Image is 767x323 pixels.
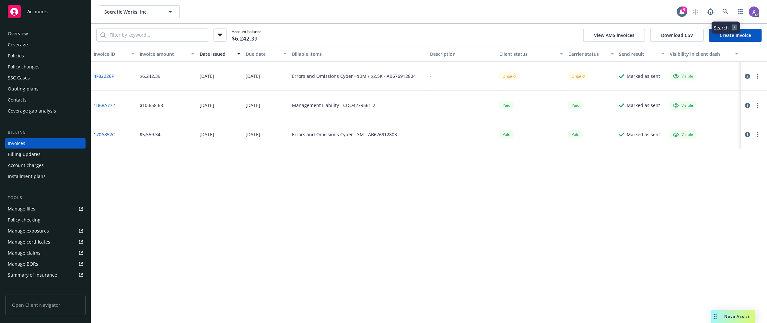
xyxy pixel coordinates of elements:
[8,73,30,83] div: SSC Cases
[5,40,86,50] a: Coverage
[5,204,86,214] a: Manage files
[8,270,57,280] div: Summary of insurance
[140,131,160,138] div: $5,559.34
[568,130,583,138] div: Paid
[197,46,243,62] button: Date issued
[246,131,260,138] div: [DATE]
[711,310,719,323] div: Drag to move
[430,102,432,109] div: -
[499,130,514,138] div: Paid
[106,29,208,41] input: Filter by keyword...
[711,310,755,323] button: Nova Assist
[100,32,106,38] svg: Search
[8,106,56,116] div: Coverage gap analysis
[243,46,289,62] button: Due date
[8,40,28,50] div: Coverage
[428,46,497,62] button: Description
[5,215,86,225] a: Policy checking
[5,73,86,83] a: SSC Cases
[140,51,187,57] div: Invoice amount
[5,62,86,72] a: Policy changes
[27,9,48,14] span: Accounts
[8,171,46,182] div: Installment plans
[430,73,432,79] div: -
[232,34,258,43] span: $6,242.39
[568,72,588,80] div: Unpaid
[497,46,566,62] button: Client status
[91,46,137,62] button: Invoice ID
[232,29,261,41] span: Account balance
[5,226,86,236] a: Manage exposures
[5,237,86,247] a: Manage certificates
[292,73,416,79] div: Errors and Omissions Cyber - $3M / $2.5K - AB676912804
[8,84,39,94] div: Quoting plans
[8,160,44,171] div: Account charges
[200,51,233,57] div: Date issued
[8,215,41,225] div: Policy checking
[292,51,425,57] div: Billable items
[8,51,24,61] div: Policies
[5,295,86,315] span: Open Client Navigator
[99,5,180,18] button: Socratic Works, Inc.
[673,73,693,79] div: Visible
[430,51,494,57] div: Description
[5,270,86,280] a: Summary of insurance
[709,29,762,42] a: Create Invoice
[5,84,86,94] a: Quoting plans
[5,106,86,116] a: Coverage gap analysis
[8,226,49,236] div: Manage exposures
[289,46,428,62] button: Billable items
[5,248,86,258] a: Manage claims
[627,73,660,79] div: Marked as sent
[292,102,375,109] div: Management Liability - CDO4279561-2
[627,102,660,109] div: Marked as sent
[627,131,660,138] div: Marked as sent
[5,95,86,105] a: Contacts
[650,29,704,42] button: Download CSV
[725,314,750,319] span: Nova Assist
[5,29,86,39] a: Overview
[292,131,397,138] div: Errors and Omissions Cyber - 3M - AB676912803
[94,51,127,57] div: Invoice ID
[667,46,741,62] button: Visibility in client dash
[568,51,607,57] div: Carrier status
[5,149,86,160] a: Billing updates
[734,5,747,18] a: Switch app
[689,5,702,18] a: Start snowing
[8,95,27,105] div: Contacts
[5,129,86,136] div: Billing
[619,51,658,57] div: Send result
[5,259,86,269] a: Manage BORs
[94,131,115,138] a: 170A852C
[430,131,432,138] div: -
[8,204,35,214] div: Manage files
[5,160,86,171] a: Account charges
[104,8,160,15] span: Socratic Works, Inc.
[246,102,260,109] div: [DATE]
[499,101,514,109] div: Paid
[583,29,645,42] button: View AMS invoices
[704,5,717,18] a: Report a Bug
[499,72,519,80] div: Unpaid
[719,5,732,18] a: Search
[670,51,731,57] div: Visibility in client dash
[246,73,260,79] div: [DATE]
[499,51,556,57] div: Client status
[5,3,86,21] a: Accounts
[8,248,41,258] div: Manage claims
[200,131,214,138] div: [DATE]
[8,149,41,160] div: Billing updates
[246,51,279,57] div: Due date
[568,101,583,109] div: Paid
[5,195,86,201] div: Tools
[8,62,40,72] div: Policy changes
[137,46,197,62] button: Invoice amount
[673,102,693,108] div: Visible
[749,6,759,17] img: photo
[8,29,28,39] div: Overview
[200,73,214,79] div: [DATE]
